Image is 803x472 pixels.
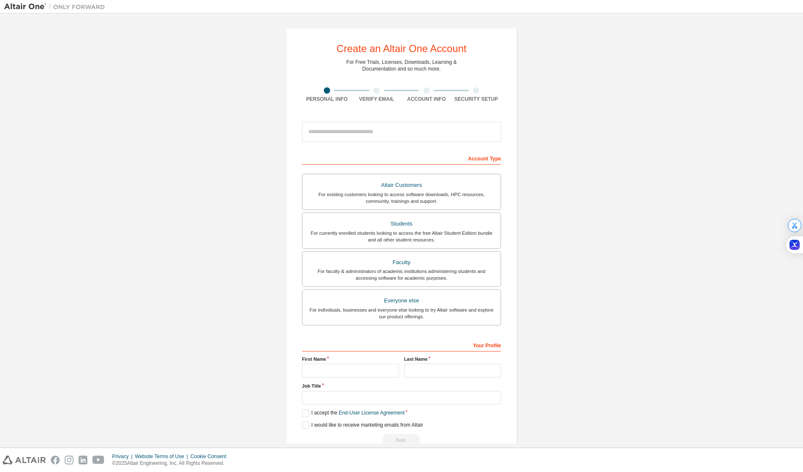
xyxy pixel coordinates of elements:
div: Privacy [112,453,135,460]
img: altair_logo.svg [3,456,46,464]
div: Website Terms of Use [135,453,190,460]
p: © 2025 Altair Engineering, Inc. All Rights Reserved. [112,460,231,467]
div: Read and acccept EULA to continue [302,434,501,446]
img: Altair One [4,3,109,11]
div: For Free Trials, Licenses, Downloads, Learning & Documentation and so much more. [346,59,457,72]
div: Account Type [302,151,501,165]
label: First Name [302,356,399,362]
div: Account Info [401,96,451,102]
img: facebook.svg [51,456,60,464]
label: I would like to receive marketing emails from Altair [302,422,423,429]
div: Create an Altair One Account [336,44,467,54]
div: Personal Info [302,96,352,102]
div: Faculty [307,257,496,268]
label: Last Name [404,356,501,362]
div: For individuals, businesses and everyone else looking to try Altair software and explore our prod... [307,307,496,320]
label: I accept the [302,409,404,417]
div: Altair Customers [307,179,496,191]
div: Security Setup [451,96,501,102]
img: linkedin.svg [79,456,87,464]
div: Cookie Consent [190,453,231,460]
div: Students [307,218,496,230]
img: instagram.svg [65,456,73,464]
label: Job Title [302,383,501,389]
a: End-User License Agreement [339,410,405,416]
div: Everyone else [307,295,496,307]
div: For currently enrolled students looking to access the free Altair Student Edition bundle and all ... [307,230,496,243]
div: Your Profile [302,338,501,351]
img: youtube.svg [92,456,105,464]
div: Verify Email [352,96,402,102]
div: For existing customers looking to access software downloads, HPC resources, community, trainings ... [307,191,496,205]
div: For faculty & administrators of academic institutions administering students and accessing softwa... [307,268,496,281]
